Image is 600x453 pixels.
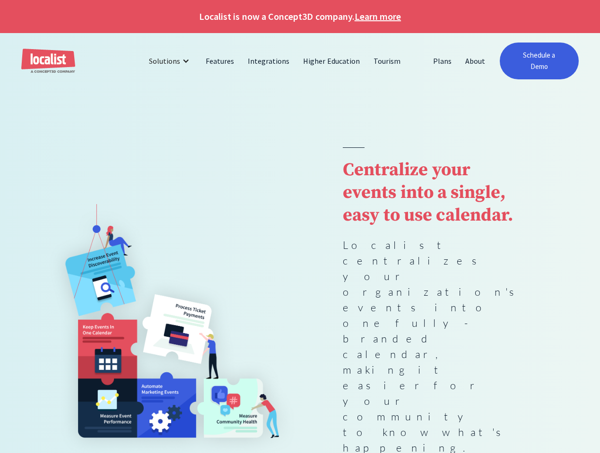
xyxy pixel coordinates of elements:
[149,55,180,67] div: Solutions
[426,50,459,72] a: Plans
[296,50,367,72] a: Higher Education
[21,49,75,74] a: home
[459,50,492,72] a: About
[367,50,408,72] a: Tourism
[343,159,513,227] strong: Centralize your events into a single, easy to use calendar.
[199,50,241,72] a: Features
[355,9,401,24] a: Learn more
[241,50,296,72] a: Integrations
[500,43,579,79] a: Schedule a Demo
[142,50,199,72] div: Solutions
